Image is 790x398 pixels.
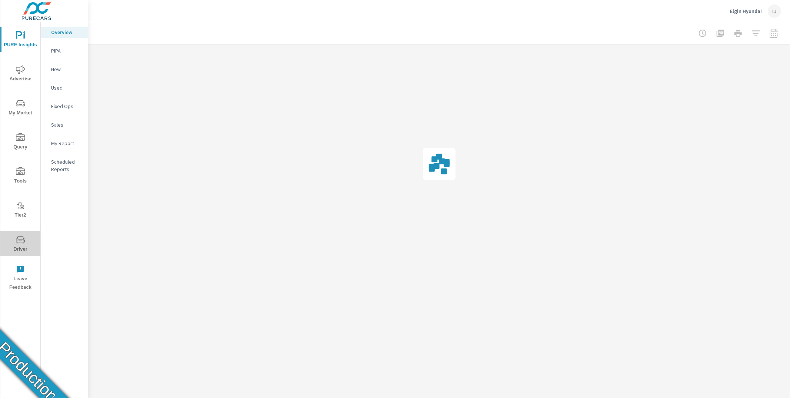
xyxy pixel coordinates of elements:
[0,22,40,295] div: nav menu
[41,27,88,38] div: Overview
[41,64,88,75] div: New
[51,47,82,54] p: PIPA
[51,121,82,128] p: Sales
[41,45,88,56] div: PIPA
[41,119,88,130] div: Sales
[41,101,88,112] div: Fixed Ops
[3,99,38,117] span: My Market
[51,66,82,73] p: New
[3,235,38,254] span: Driver
[51,84,82,91] p: Used
[3,265,38,292] span: Leave Feedback
[41,82,88,93] div: Used
[51,158,82,173] p: Scheduled Reports
[3,31,38,49] span: PURE Insights
[3,133,38,151] span: Query
[3,65,38,83] span: Advertise
[41,156,88,175] div: Scheduled Reports
[730,8,762,14] p: Elgin Hyundai
[51,140,82,147] p: My Report
[41,138,88,149] div: My Report
[51,103,82,110] p: Fixed Ops
[768,4,781,18] div: IJ
[3,201,38,220] span: Tier2
[51,29,82,36] p: Overview
[3,167,38,185] span: Tools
